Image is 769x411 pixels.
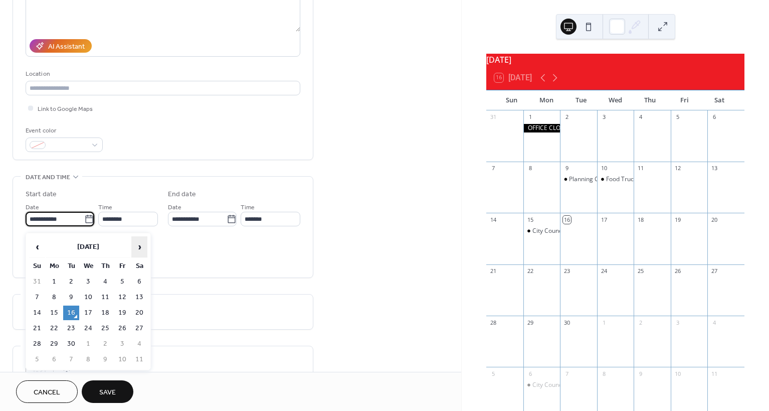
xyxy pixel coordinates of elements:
div: Mon [529,90,563,110]
td: 9 [63,290,79,305]
div: 26 [674,267,681,275]
td: 24 [80,321,96,336]
div: 21 [489,267,497,275]
td: 19 [114,306,130,320]
div: 2 [637,319,644,326]
div: 29 [526,319,534,326]
div: 19 [674,216,681,223]
div: Thu [633,90,667,110]
td: 27 [131,321,147,336]
div: 7 [563,370,570,377]
div: 15 [526,216,534,223]
div: 12 [674,165,681,172]
div: 2 [563,113,570,121]
td: 4 [97,275,113,289]
td: 4 [131,337,147,351]
td: 2 [97,337,113,351]
div: 11 [637,165,644,172]
td: 1 [80,337,96,351]
td: 2 [63,275,79,289]
th: [DATE] [46,236,130,258]
span: Cancel [34,387,60,398]
td: 3 [80,275,96,289]
th: Th [97,259,113,273]
td: 7 [63,352,79,367]
div: 17 [600,216,608,223]
span: Date [168,202,181,213]
td: 8 [80,352,96,367]
span: › [132,237,147,257]
div: 5 [489,370,497,377]
span: ‹ [30,237,45,257]
td: 17 [80,306,96,320]
div: 25 [637,267,644,275]
td: 26 [114,321,130,336]
td: 23 [63,321,79,336]
div: 11 [710,370,718,377]
div: 24 [600,267,608,275]
td: 29 [46,337,62,351]
span: Save [99,387,116,398]
td: 15 [46,306,62,320]
td: 31 [29,275,45,289]
div: 8 [526,165,534,172]
div: 27 [710,267,718,275]
div: 10 [600,165,608,172]
div: 14 [489,216,497,223]
div: City Council Quarterly Meeting [523,381,560,389]
th: Su [29,259,45,273]
div: Food Truck @ Muni [597,175,634,184]
span: Date and time [26,172,70,183]
div: Planning Commission Meeting [569,175,654,184]
th: Fr [114,259,130,273]
div: City Council Regular Meeting [532,227,613,235]
td: 12 [114,290,130,305]
td: 6 [46,352,62,367]
td: 13 [131,290,147,305]
button: Cancel [16,380,78,403]
td: 10 [80,290,96,305]
div: Food Truck @ Muni [606,175,659,184]
td: 6 [131,275,147,289]
div: Fri [667,90,702,110]
div: AI Assistant [48,42,85,52]
div: Sat [702,90,736,110]
td: 22 [46,321,62,336]
td: 7 [29,290,45,305]
td: 14 [29,306,45,320]
div: 16 [563,216,570,223]
td: 25 [97,321,113,336]
td: 9 [97,352,113,367]
td: 8 [46,290,62,305]
div: 30 [563,319,570,326]
div: 1 [526,113,534,121]
div: 10 [674,370,681,377]
th: Tu [63,259,79,273]
div: 9 [637,370,644,377]
div: 20 [710,216,718,223]
div: Sun [494,90,529,110]
div: 8 [600,370,608,377]
td: 11 [131,352,147,367]
div: 4 [637,113,644,121]
div: 18 [637,216,644,223]
td: 21 [29,321,45,336]
th: Sa [131,259,147,273]
td: 30 [63,337,79,351]
div: 23 [563,267,570,275]
button: Save [82,380,133,403]
div: 6 [526,370,534,377]
th: Mo [46,259,62,273]
td: 18 [97,306,113,320]
div: Tue [563,90,598,110]
div: 28 [489,319,497,326]
div: City Council Quarterly Meeting [532,381,618,389]
div: 5 [674,113,681,121]
div: 9 [563,165,570,172]
th: We [80,259,96,273]
div: 7 [489,165,497,172]
td: 5 [29,352,45,367]
div: End date [168,189,196,200]
div: 6 [710,113,718,121]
